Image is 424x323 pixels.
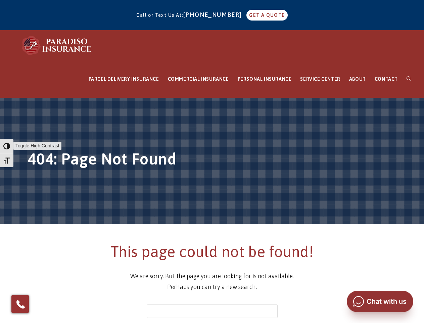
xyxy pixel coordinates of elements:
p: We are sorry. But the page you are looking for is not available. Perhaps you can try a new search. [28,271,397,293]
span: Call or Text Us At: [136,12,183,18]
a: COMMERCIAL INSURANCE [163,61,233,98]
a: CONTACT [370,61,402,98]
h2: This page could not be found! [28,241,397,262]
span: PARCEL DELIVERY INSURANCE [89,76,159,82]
input: Insert search query [147,304,278,318]
span: Toggle High Contrast [13,142,61,150]
a: SERVICE CENTER [296,61,344,98]
span: SERVICE CENTER [300,76,340,82]
span: CONTACT [375,76,398,82]
a: GET A QUOTE [246,10,287,21]
span: COMMERCIAL INSURANCE [168,76,229,82]
img: Phone icon [15,299,26,310]
span: ABOUT [349,76,366,82]
form: Search this website [147,304,278,318]
a: ABOUT [345,61,370,98]
a: PARCEL DELIVERY INSURANCE [84,61,163,98]
a: [PHONE_NUMBER] [183,11,245,18]
img: Paradiso Insurance [20,35,94,56]
h1: 404: Page Not Found [28,148,397,173]
a: PERSONAL INSURANCE [233,61,296,98]
span: PERSONAL INSURANCE [238,76,292,82]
